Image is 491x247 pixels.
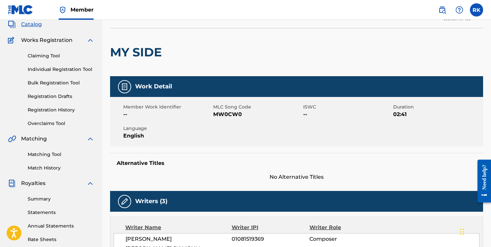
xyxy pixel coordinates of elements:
span: -- [303,110,391,118]
span: Royalties [21,179,45,187]
a: Claiming Tool [28,52,94,59]
h5: Alternative Titles [117,160,477,167]
span: ISWC [303,104,391,110]
h2: MY SIDE [110,45,165,60]
span: Member [71,6,94,14]
div: Writer IPI [232,224,310,232]
img: help [455,6,463,14]
iframe: Chat Widget [458,215,491,247]
h5: Writers (3) [135,198,167,205]
span: Catalog [21,20,42,28]
a: Public Search [436,3,449,16]
a: Rate Sheets [28,236,94,243]
span: 02:41 [393,110,481,118]
iframe: Resource Center [473,154,491,208]
img: Royalties [8,179,16,187]
a: Match History [28,165,94,171]
img: Catalog [8,20,16,28]
a: Registration Drafts [28,93,94,100]
div: Help [453,3,466,16]
span: -- [123,110,212,118]
img: expand [86,36,94,44]
span: MW0CW0 [213,110,302,118]
h5: Work Detail [135,83,172,90]
a: Annual Statements [28,223,94,230]
span: [PERSON_NAME] [126,235,232,243]
a: Matching Tool [28,151,94,158]
span: Member Work Identifier [123,104,212,110]
span: Matching [21,135,47,143]
span: 01081519369 [232,235,309,243]
span: Works Registration [21,36,72,44]
a: Registration History [28,107,94,113]
div: User Menu [470,3,483,16]
a: Statements [28,209,94,216]
img: expand [86,179,94,187]
span: No Alternative Titles [110,173,483,181]
img: Matching [8,135,16,143]
span: MLC Song Code [213,104,302,110]
a: Bulk Registration Tool [28,79,94,86]
div: Writer Role [309,224,380,232]
img: expand [86,135,94,143]
img: Top Rightsholder [59,6,67,14]
a: Summary [28,196,94,202]
span: Language [123,125,212,132]
span: Duration [393,104,481,110]
span: English [123,132,212,140]
img: Work Detail [121,83,129,91]
img: search [438,6,446,14]
a: Overclaims Tool [28,120,94,127]
div: Writer Name [125,224,232,232]
div: Drag [460,222,464,242]
img: MLC Logo [8,5,33,15]
img: Writers [121,198,129,205]
a: Individual Registration Tool [28,66,94,73]
a: CatalogCatalog [8,20,42,28]
img: Works Registration [8,36,16,44]
span: Composer [309,235,380,243]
